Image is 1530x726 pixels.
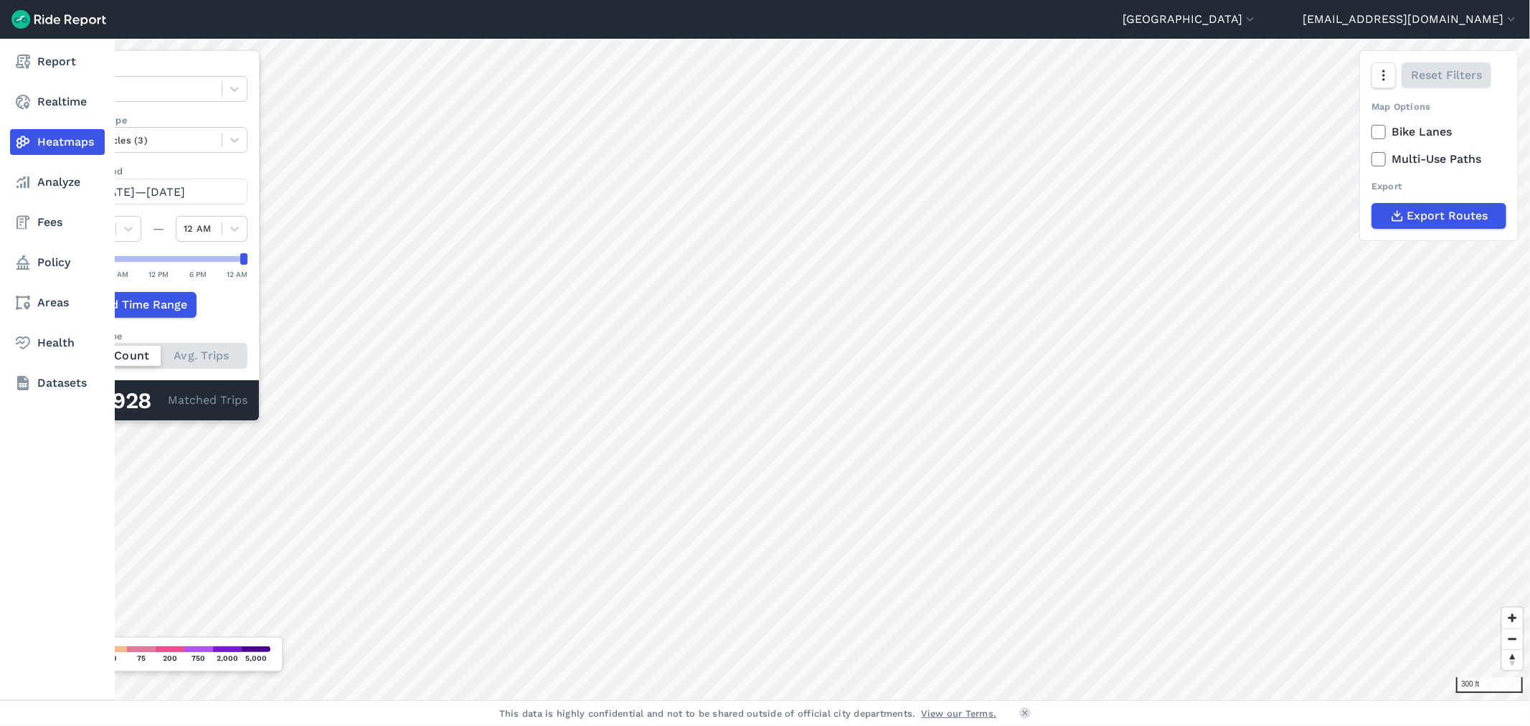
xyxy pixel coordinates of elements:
[70,292,197,318] button: Add Time Range
[10,169,105,195] a: Analyze
[70,329,247,343] div: Count Type
[1456,677,1523,693] div: 300 ft
[1303,11,1519,28] button: [EMAIL_ADDRESS][DOMAIN_NAME]
[70,62,247,76] label: Data Type
[1371,203,1506,229] button: Export Routes
[96,296,187,313] span: Add Time Range
[1371,100,1506,113] div: Map Options
[96,185,185,199] span: [DATE]—[DATE]
[10,89,105,115] a: Realtime
[46,39,1530,700] canvas: Map
[189,268,207,280] div: 6 PM
[1123,11,1257,28] button: [GEOGRAPHIC_DATA]
[10,209,105,235] a: Fees
[11,10,106,29] img: Ride Report
[70,164,247,178] label: Data Period
[10,370,105,396] a: Datasets
[1371,151,1506,168] label: Multi-Use Paths
[110,268,128,280] div: 6 AM
[10,129,105,155] a: Heatmaps
[58,380,259,420] div: Matched Trips
[149,268,169,280] div: 12 PM
[227,268,247,280] div: 12 AM
[1502,649,1523,670] button: Reset bearing to north
[10,250,105,275] a: Policy
[141,220,176,237] div: —
[922,707,997,720] a: View our Terms.
[10,49,105,75] a: Report
[1502,608,1523,628] button: Zoom in
[10,330,105,356] a: Health
[70,392,168,410] div: 199,928
[70,113,247,127] label: Vehicle Type
[70,179,247,204] button: [DATE]—[DATE]
[1411,67,1482,84] span: Reset Filters
[10,290,105,316] a: Areas
[1371,123,1506,141] label: Bike Lanes
[1402,62,1491,88] button: Reset Filters
[1407,207,1488,225] span: Export Routes
[1502,628,1523,649] button: Zoom out
[1371,179,1506,193] div: Export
